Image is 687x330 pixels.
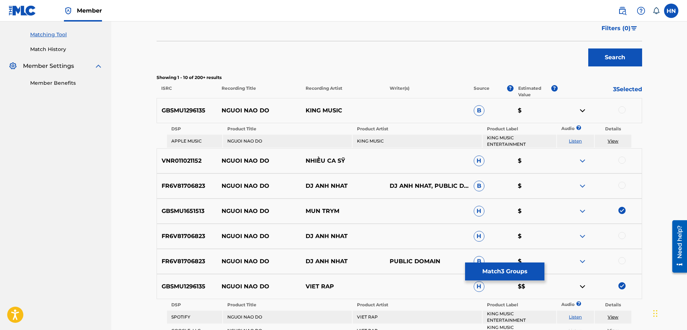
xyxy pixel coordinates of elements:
[578,232,587,241] img: expand
[301,257,385,266] p: DJ ANH NHAT
[569,138,582,144] a: Listen
[94,62,103,70] img: expand
[167,124,222,134] th: DSP
[223,300,352,310] th: Product Title
[513,207,558,215] p: $
[167,135,222,148] td: APPLE MUSIC
[474,155,484,166] span: H
[483,135,556,148] td: KING MUSIC ENTERTAINMENT
[301,182,385,190] p: DJ ANH NHAT
[578,106,587,115] img: contract
[595,300,632,310] th: Details
[223,124,352,134] th: Product Title
[301,85,385,98] p: Recording Artist
[637,6,645,15] img: help
[465,262,544,280] button: Match3 Groups
[385,257,469,266] p: PUBLIC DOMAIN
[217,157,301,165] p: NGUOI NAO DO
[353,311,482,324] td: VIET RAP
[223,311,352,324] td: NGUOI NAO DO
[651,296,687,330] div: Chat Widget
[569,314,582,320] a: Listen
[588,48,642,66] button: Search
[157,157,217,165] p: VNR011021152
[513,182,558,190] p: $
[474,231,484,242] span: H
[474,281,484,292] span: H
[578,257,587,266] img: expand
[301,232,385,241] p: DJ ANH NHAT
[664,4,678,18] div: User Menu
[353,300,482,310] th: Product Artist
[157,74,642,81] p: Showing 1 - 10 of 200+ results
[474,181,484,191] span: B
[653,303,658,324] div: Drag
[615,4,630,18] a: Public Search
[507,85,514,92] span: ?
[157,106,217,115] p: GBSMU1296135
[474,256,484,267] span: B
[385,85,469,98] p: Writer(s)
[167,311,222,324] td: SPOTIFY
[557,125,566,132] p: Audio
[667,218,687,275] iframe: Resource Center
[634,4,648,18] div: Help
[653,7,660,14] div: Notifications
[513,282,558,291] p: $$
[353,135,482,148] td: KING MUSIC
[9,62,17,70] img: Member Settings
[217,282,301,291] p: NGUOI NAO DO
[551,85,558,92] span: ?
[217,106,301,115] p: NGUOI NAO DO
[217,257,301,266] p: NGUOI NAO DO
[64,6,73,15] img: Top Rightsholder
[167,300,222,310] th: DSP
[513,157,558,165] p: $
[608,314,618,320] a: View
[157,282,217,291] p: GBSMU1296135
[618,207,626,214] img: deselect
[157,207,217,215] p: GBSMU1651513
[217,182,301,190] p: NGUOI NAO DO
[77,6,102,15] span: Member
[578,182,587,190] img: expand
[483,311,556,324] td: KING MUSIC ENTERTAINMENT
[217,207,301,215] p: NGUOI NAO DO
[30,46,103,53] a: Match History
[557,301,566,308] p: Audio
[30,31,103,38] a: Matching Tool
[30,79,103,87] a: Member Benefits
[217,85,301,98] p: Recording Title
[385,182,469,190] p: DJ ANH NHAT, PUBLIC DOMAIN
[513,106,558,115] p: $
[157,182,217,190] p: FR6V81706823
[595,124,632,134] th: Details
[157,232,217,241] p: FR6V81706823
[474,206,484,217] span: H
[353,124,482,134] th: Product Artist
[579,125,579,130] span: ?
[513,232,558,241] p: $
[301,207,385,215] p: MUN TRYM
[597,19,642,37] button: Filters (0)
[157,85,217,98] p: ISRC
[217,232,301,241] p: NGUOI NAO DO
[558,85,642,98] p: 3 Selected
[602,24,631,33] span: Filters ( 0 )
[474,85,489,98] p: Source
[157,257,217,266] p: FR6V81706823
[483,300,556,310] th: Product Label
[301,157,385,165] p: NHIỀU CA SỸ
[518,85,551,98] p: Estimated Value
[513,257,558,266] p: $
[579,301,579,306] span: ?
[301,106,385,115] p: KING MUSIC
[483,124,556,134] th: Product Label
[578,207,587,215] img: expand
[631,26,637,31] img: filter
[608,138,618,144] a: View
[618,6,627,15] img: search
[578,157,587,165] img: expand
